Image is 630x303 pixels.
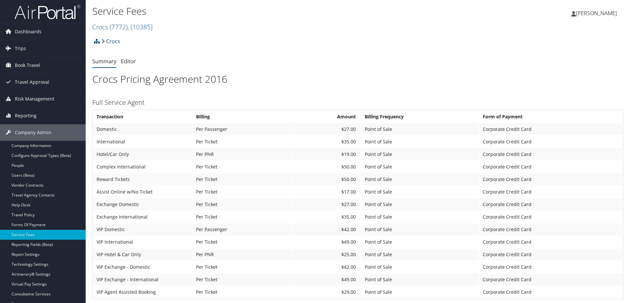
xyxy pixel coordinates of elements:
[93,198,192,210] td: Exchange Domestic
[361,186,479,198] td: Point of Sale
[361,224,479,235] td: Point of Sale
[361,111,479,123] th: Billing Frequency
[361,249,479,260] td: Point of Sale
[479,136,622,148] td: Corporate Credit Card
[479,261,622,273] td: Corporate Credit Card
[14,4,80,20] img: airportal-logo.png
[193,173,291,185] td: Per Ticket
[93,161,192,173] td: Complex International
[193,111,291,123] th: Billing
[15,107,37,124] span: Reporting
[479,249,622,260] td: Corporate Credit Card
[193,211,291,223] td: Per Ticket
[193,224,291,235] td: Per Passenger
[291,249,361,260] td: $25.00
[93,173,192,185] td: Reward Tickets
[479,161,622,173] td: Corporate Credit Card
[15,23,42,40] span: Dashboards
[92,98,623,107] h3: Full Service Agent
[15,40,26,57] span: Trips
[15,57,40,74] span: Book Travel
[361,211,479,223] td: Point of Sale
[15,91,54,107] span: Risk Management
[92,72,623,86] h1: Crocs Pricing Agreement 2016
[93,224,192,235] td: VIP Domestic
[291,286,361,298] td: $29.00
[361,161,479,173] td: Point of Sale
[193,148,291,160] td: Per PNR
[93,123,192,135] td: Domestic
[291,186,361,198] td: $17.00
[193,186,291,198] td: Per Ticket
[479,111,622,123] th: Form of Payment
[93,261,192,273] td: VIP Exchange - Domestic
[93,286,192,298] td: VIP Agent Assisted Booking
[92,4,446,18] h1: Service Fees
[93,274,192,286] td: VIP Exchange - International
[193,236,291,248] td: Per Ticket
[193,286,291,298] td: Per Ticket
[193,123,291,135] td: Per Passenger
[361,198,479,210] td: Point of Sale
[291,148,361,160] td: $19.00
[479,274,622,286] td: Corporate Credit Card
[576,10,617,17] span: [PERSON_NAME]
[479,286,622,298] td: Corporate Credit Card
[110,22,128,31] span: ( 7772 )
[291,261,361,273] td: $42.00
[291,224,361,235] td: $42.00
[361,123,479,135] td: Point of Sale
[128,22,153,31] span: , [ 10385 ]
[571,3,623,23] a: [PERSON_NAME]
[93,211,192,223] td: Exchange International
[193,198,291,210] td: Per Ticket
[479,186,622,198] td: Corporate Credit Card
[361,261,479,273] td: Point of Sale
[361,236,479,248] td: Point of Sale
[193,274,291,286] td: Per Ticket
[193,136,291,148] td: Per Ticket
[291,198,361,210] td: $27.00
[291,274,361,286] td: $49.00
[291,161,361,173] td: $50.00
[93,249,192,260] td: VIP Hotel & Car Only
[93,186,192,198] td: Assist Online w/No Ticket
[361,148,479,160] td: Point of Sale
[479,123,622,135] td: Corporate Credit Card
[479,148,622,160] td: Corporate Credit Card
[101,35,120,48] a: Crocs
[479,211,622,223] td: Corporate Credit Card
[193,161,291,173] td: Per Ticket
[15,74,49,90] span: Travel Approval
[291,136,361,148] td: $35.00
[479,236,622,248] td: Corporate Credit Card
[361,136,479,148] td: Point of Sale
[92,58,116,65] a: Summary
[291,211,361,223] td: $35.00
[291,111,361,123] th: Amount
[93,148,192,160] td: Hotel/Car Only
[193,249,291,260] td: Per PNR
[15,124,51,141] span: Company Admin
[479,173,622,185] td: Corporate Credit Card
[93,111,192,123] th: Transaction
[479,198,622,210] td: Corporate Credit Card
[291,173,361,185] td: $50.00
[93,236,192,248] td: VIP International
[121,58,136,65] a: Editor
[193,261,291,273] td: Per Ticket
[291,123,361,135] td: $27.00
[361,286,479,298] td: Point of Sale
[479,224,622,235] td: Corporate Credit Card
[291,236,361,248] td: $49.00
[93,136,192,148] td: International
[92,22,153,31] a: Crocs
[361,173,479,185] td: Point of Sale
[361,274,479,286] td: Point of Sale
